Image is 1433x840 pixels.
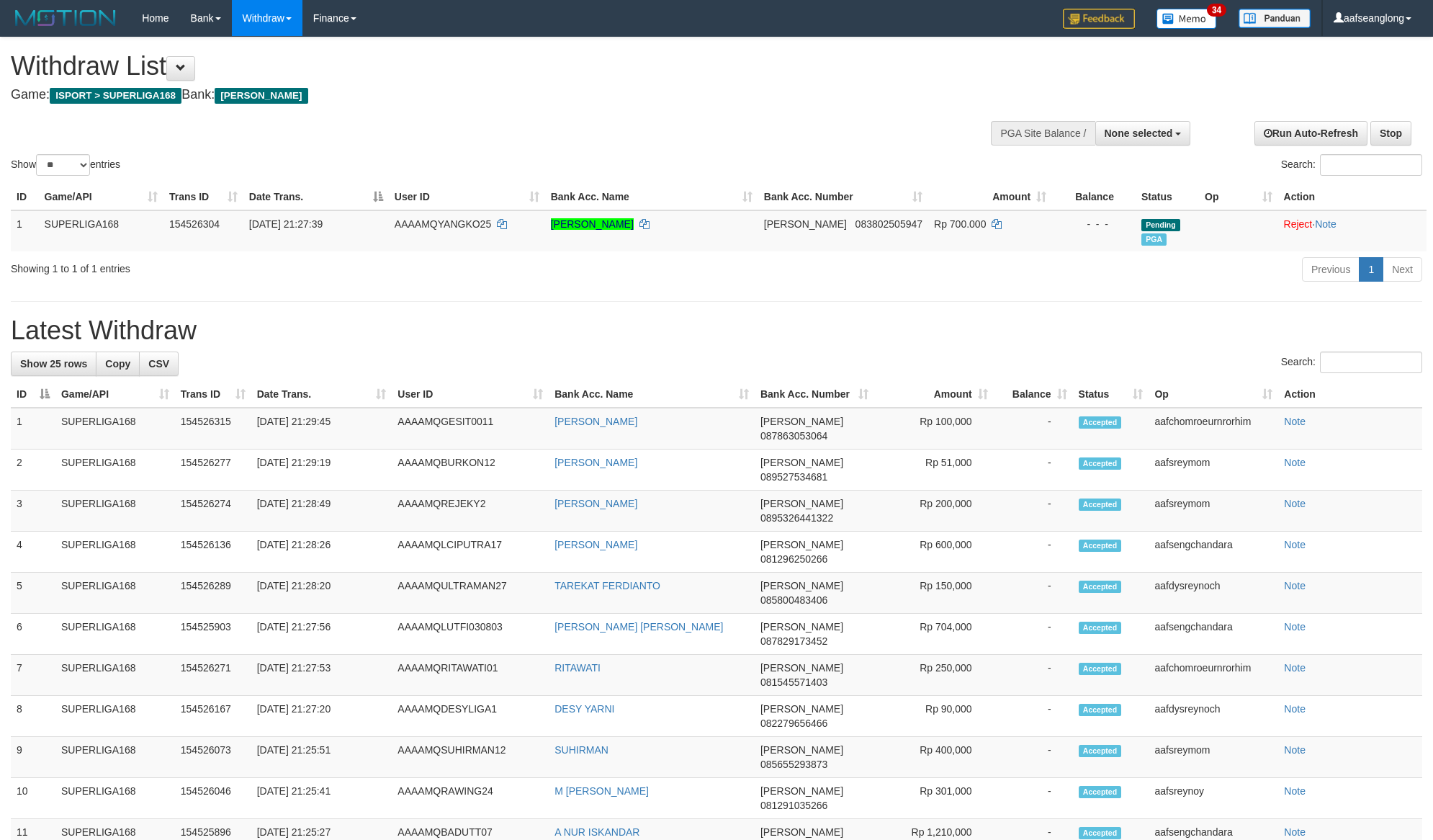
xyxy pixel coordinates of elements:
[55,491,175,532] td: SUPERLIGA168
[11,696,55,737] td: 8
[1149,450,1278,491] td: aafsreymom
[1281,154,1422,176] label: Search:
[755,381,874,408] th: Bank Acc. Number: activate to sort column ascending
[874,450,994,491] td: Rp 51,000
[1284,580,1306,591] a: Note
[36,154,90,176] select: Showentries
[1278,210,1427,251] td: ·
[11,210,39,251] td: 1
[11,573,55,614] td: 5
[1141,219,1180,231] span: Pending
[105,358,130,370] span: Copy
[1149,381,1278,408] th: Op: activate to sort column ascending
[760,498,843,509] span: [PERSON_NAME]
[1079,581,1122,593] span: Accepted
[554,785,649,797] a: M [PERSON_NAME]
[760,539,843,550] span: [PERSON_NAME]
[11,7,120,29] img: MOTION_logo.png
[760,676,827,688] span: Copy 081545571403 to clipboard
[1284,539,1306,550] a: Note
[392,532,549,573] td: AAAAMQLCIPUTRA17
[392,778,549,819] td: AAAAMQRAWING24
[760,457,843,468] span: [PERSON_NAME]
[1063,9,1135,29] img: Feedback.jpg
[554,416,637,427] a: [PERSON_NAME]
[1315,218,1337,230] a: Note
[994,491,1073,532] td: -
[392,737,549,778] td: AAAAMQSUHIRMAN12
[1383,257,1422,282] a: Next
[20,358,87,370] span: Show 25 rows
[175,778,251,819] td: 154526046
[760,635,827,647] span: Copy 087829173452 to clipboard
[55,381,175,408] th: Game/API: activate to sort column ascending
[554,580,660,591] a: TAREKAT FERDIANTO
[175,655,251,696] td: 154526271
[11,655,55,696] td: 7
[1239,9,1311,28] img: panduan.png
[1079,786,1122,798] span: Accepted
[11,532,55,573] td: 4
[764,218,847,230] span: [PERSON_NAME]
[554,498,637,509] a: [PERSON_NAME]
[11,450,55,491] td: 2
[1199,184,1277,210] th: Op: activate to sort column ascending
[760,662,843,674] span: [PERSON_NAME]
[392,491,549,532] td: AAAAMQREJEKY2
[389,184,545,210] th: User ID: activate to sort column ascending
[1149,696,1278,737] td: aafdysreynoch
[1207,4,1226,17] span: 34
[1149,532,1278,573] td: aafsengchandara
[175,614,251,655] td: 154525903
[554,744,608,756] a: SUHIRMAN
[760,580,843,591] span: [PERSON_NAME]
[994,450,1073,491] td: -
[855,218,922,230] span: Copy 083802505947 to clipboard
[96,352,140,376] a: Copy
[928,184,1052,210] th: Amount: activate to sort column ascending
[175,381,251,408] th: Trans ID: activate to sort column ascending
[392,450,549,491] td: AAAAMQBURKON12
[1079,457,1122,470] span: Accepted
[251,381,392,408] th: Date Trans.: activate to sort column ascending
[874,573,994,614] td: Rp 150,000
[994,532,1073,573] td: -
[760,512,833,524] span: Copy 0895326441322 to clipboard
[55,655,175,696] td: SUPERLIGA168
[251,573,392,614] td: [DATE] 21:28:20
[11,154,120,176] label: Show entries
[1359,257,1383,282] a: 1
[760,594,827,606] span: Copy 085800483406 to clipboard
[554,662,601,674] a: RITAWATI
[1079,704,1122,716] span: Accepted
[1149,655,1278,696] td: aafchomroeurnrorhim
[392,573,549,614] td: AAAAMQULTRAMAN27
[55,778,175,819] td: SUPERLIGA168
[1281,352,1422,373] label: Search:
[994,408,1073,450] td: -
[1284,826,1306,838] a: Note
[175,573,251,614] td: 154526289
[1156,9,1217,29] img: Button%20Memo.svg
[251,450,392,491] td: [DATE] 21:29:19
[11,778,55,819] td: 10
[395,218,491,230] span: AAAAMQYANGKO25
[11,491,55,532] td: 3
[11,408,55,450] td: 1
[11,737,55,778] td: 9
[1149,573,1278,614] td: aafdysreynoch
[1284,621,1306,633] a: Note
[874,491,994,532] td: Rp 200,000
[55,696,175,737] td: SUPERLIGA168
[1149,778,1278,819] td: aafsreynoy
[392,381,549,408] th: User ID: activate to sort column ascending
[554,826,639,838] a: A NUR ISKANDAR
[1320,154,1422,176] input: Search:
[1058,217,1130,231] div: - - -
[1284,744,1306,756] a: Note
[994,696,1073,737] td: -
[994,381,1073,408] th: Balance: activate to sort column ascending
[11,52,941,81] h1: Withdraw List
[1079,540,1122,552] span: Accepted
[1284,703,1306,715] a: Note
